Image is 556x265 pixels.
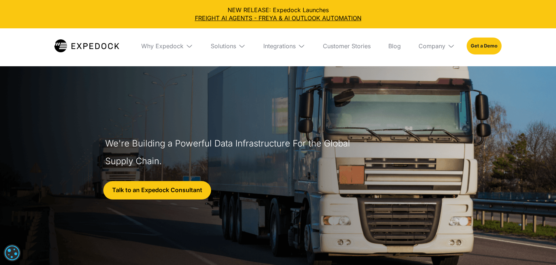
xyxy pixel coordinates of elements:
div: Why Expedock [135,28,199,64]
a: Customer Stories [317,28,377,64]
a: Get a Demo [467,38,502,54]
h1: We're Building a Powerful Data Infrastructure For the Global Supply Chain. [105,135,354,170]
a: Talk to an Expedock Consultant [103,181,211,199]
iframe: Chat Widget [430,185,556,265]
div: Why Expedock [141,42,183,50]
div: NEW RELEASE: Expedock Launches [6,6,550,22]
div: Solutions [205,28,252,64]
div: Company [418,42,445,50]
a: FREIGHT AI AGENTS - FREYA & AI OUTLOOK AUTOMATION [6,14,550,22]
div: Solutions [211,42,236,50]
div: Integrations [257,28,311,64]
div: Integrations [263,42,296,50]
div: Company [413,28,461,64]
a: Blog [382,28,407,64]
